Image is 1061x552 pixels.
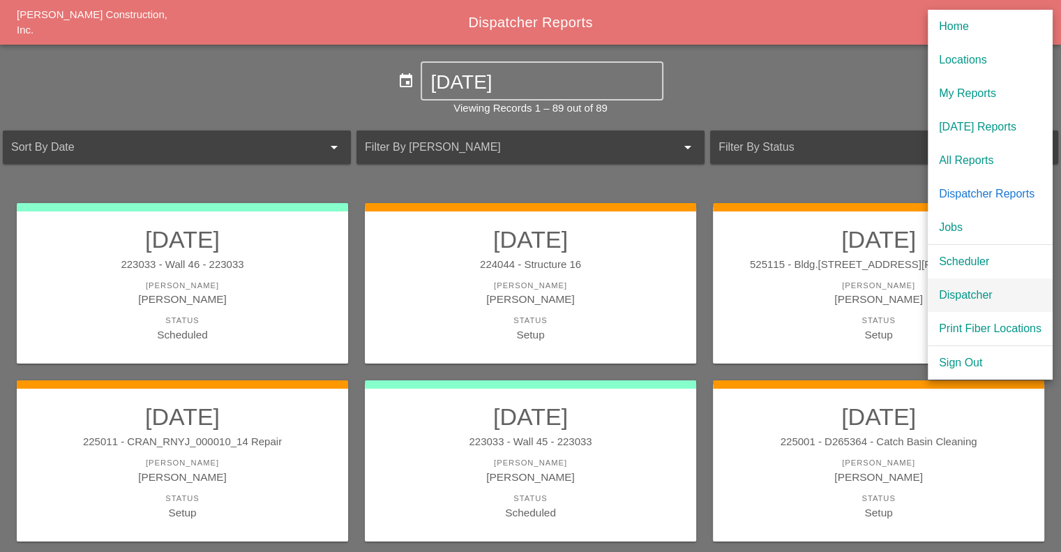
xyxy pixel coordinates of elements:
[468,15,592,30] span: Dispatcher Reports
[326,139,343,156] i: arrow_drop_down
[31,434,334,450] div: 225011 - CRAN_RNYJ_000010_14 Repair
[17,8,167,36] a: [PERSON_NAME] Construction, Inc.
[31,403,334,431] h2: [DATE]
[727,315,1030,327] div: Status
[727,225,1030,253] h2: [DATE]
[928,245,1053,278] a: Scheduler
[379,225,682,253] h2: [DATE]
[379,434,682,450] div: 223033 - Wall 45 - 223033
[928,43,1053,77] a: Locations
[727,403,1030,431] h2: [DATE]
[939,320,1041,337] div: Print Fiber Locations
[31,225,334,253] h2: [DATE]
[727,280,1030,292] div: [PERSON_NAME]
[31,291,334,307] div: [PERSON_NAME]
[928,77,1053,110] a: My Reports
[928,312,1053,345] a: Print Fiber Locations
[727,257,1030,273] div: 525115 - Bldg.[STREET_ADDRESS][PERSON_NAME]
[939,18,1041,35] div: Home
[727,327,1030,343] div: Setup
[31,505,334,521] div: Setup
[379,315,682,327] div: Status
[928,110,1053,144] a: [DATE] Reports
[727,225,1030,343] a: [DATE]525115 - Bldg.[STREET_ADDRESS][PERSON_NAME][PERSON_NAME][PERSON_NAME]StatusSetup
[379,327,682,343] div: Setup
[379,225,682,343] a: [DATE]224044 - Structure 16[PERSON_NAME][PERSON_NAME]StatusSetup
[31,403,334,520] a: [DATE]225011 - CRAN_RNYJ_000010_14 Repair[PERSON_NAME][PERSON_NAME]StatusSetup
[939,119,1041,135] div: [DATE] Reports
[379,469,682,485] div: [PERSON_NAME]
[939,355,1041,371] div: Sign Out
[727,291,1030,307] div: [PERSON_NAME]
[679,139,696,156] i: arrow_drop_down
[727,469,1030,485] div: [PERSON_NAME]
[727,505,1030,521] div: Setup
[939,52,1041,68] div: Locations
[379,403,682,431] h2: [DATE]
[928,211,1053,244] a: Jobs
[727,493,1030,505] div: Status
[928,10,1053,43] a: Home
[31,225,334,343] a: [DATE]223033 - Wall 46 - 223033[PERSON_NAME][PERSON_NAME]StatusScheduled
[379,403,682,520] a: [DATE]223033 - Wall 45 - 223033[PERSON_NAME][PERSON_NAME]StatusScheduled
[939,219,1041,236] div: Jobs
[379,291,682,307] div: [PERSON_NAME]
[727,457,1030,469] div: [PERSON_NAME]
[31,327,334,343] div: Scheduled
[31,315,334,327] div: Status
[398,73,414,89] i: event
[928,177,1053,211] a: Dispatcher Reports
[928,144,1053,177] a: All Reports
[727,403,1030,520] a: [DATE]225001 - D265364 - Catch Basin Cleaning[PERSON_NAME][PERSON_NAME]StatusSetup
[430,71,653,94] input: Select Date
[379,280,682,292] div: [PERSON_NAME]
[939,186,1041,202] div: Dispatcher Reports
[727,434,1030,450] div: 225001 - D265364 - Catch Basin Cleaning
[379,457,682,469] div: [PERSON_NAME]
[939,85,1041,102] div: My Reports
[31,457,334,469] div: [PERSON_NAME]
[379,493,682,505] div: Status
[31,280,334,292] div: [PERSON_NAME]
[31,469,334,485] div: [PERSON_NAME]
[939,152,1041,169] div: All Reports
[31,257,334,273] div: 223033 - Wall 46 - 223033
[379,257,682,273] div: 224044 - Structure 16
[928,278,1053,312] a: Dispatcher
[939,287,1041,304] div: Dispatcher
[379,505,682,521] div: Scheduled
[31,493,334,505] div: Status
[939,253,1041,270] div: Scheduler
